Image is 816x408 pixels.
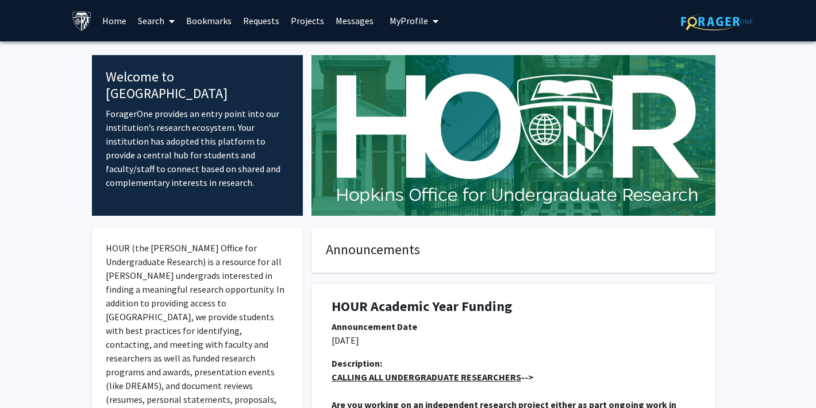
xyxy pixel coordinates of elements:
[332,356,695,370] div: Description:
[180,1,237,41] a: Bookmarks
[9,356,49,399] iframe: Chat
[311,55,715,216] img: Cover Image
[97,1,132,41] a: Home
[72,11,92,31] img: Johns Hopkins University Logo
[390,15,428,26] span: My Profile
[681,13,753,30] img: ForagerOne Logo
[332,320,695,333] div: Announcement Date
[106,69,289,102] h4: Welcome to [GEOGRAPHIC_DATA]
[285,1,330,41] a: Projects
[332,298,695,315] h1: HOUR Academic Year Funding
[330,1,379,41] a: Messages
[332,371,521,383] u: CALLING ALL UNDERGRADUATE RESEARCHERS
[237,1,285,41] a: Requests
[332,371,533,383] strong: -->
[332,333,695,347] p: [DATE]
[326,242,701,258] h4: Announcements
[106,107,289,189] p: ForagerOne provides an entry point into our institution’s research ecosystem. Your institution ha...
[132,1,180,41] a: Search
